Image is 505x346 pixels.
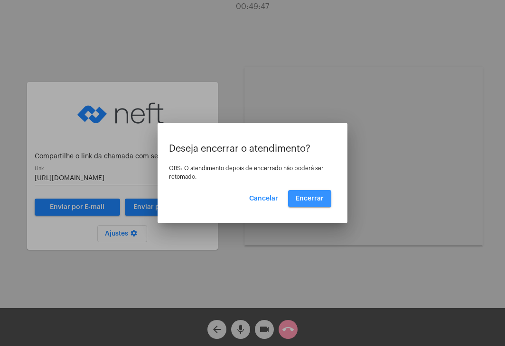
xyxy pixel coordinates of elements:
[169,165,324,180] span: OBS: O atendimento depois de encerrado não poderá ser retomado.
[288,190,331,207] button: Encerrar
[242,190,286,207] button: Cancelar
[249,195,278,202] span: Cancelar
[169,144,336,154] p: Deseja encerrar o atendimento?
[296,195,324,202] span: Encerrar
